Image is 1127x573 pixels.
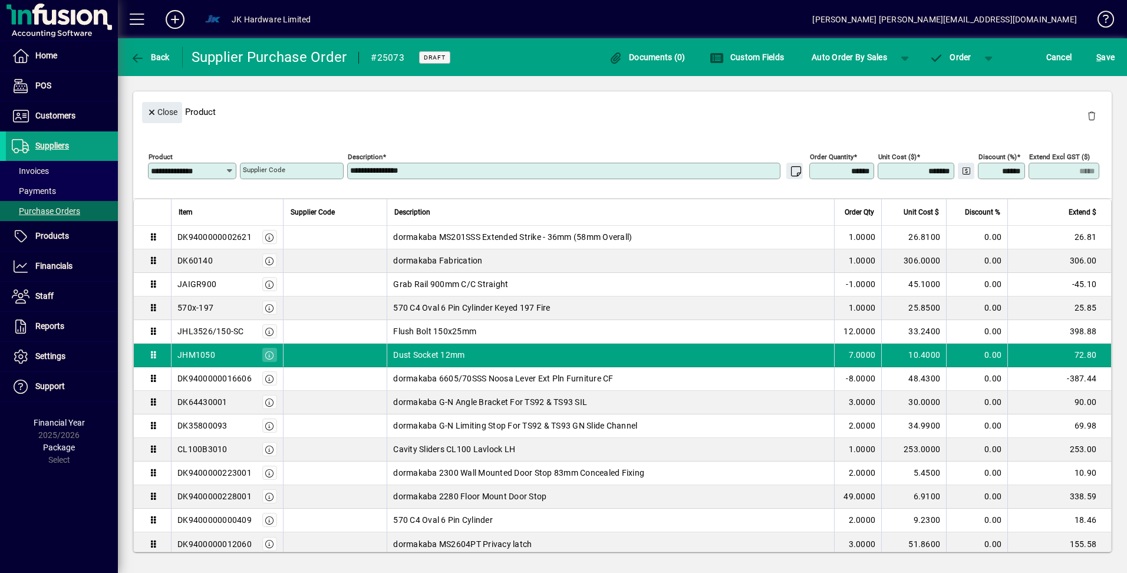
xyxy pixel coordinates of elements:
[177,420,228,432] div: DK35800093
[1077,102,1106,130] button: Delete
[6,222,118,251] a: Products
[1089,2,1112,41] a: Knowledge Base
[1007,367,1111,391] td: -387.44
[834,367,881,391] td: -8.0000
[6,41,118,71] a: Home
[35,111,75,120] span: Customers
[177,255,213,266] div: DK60140
[1007,391,1111,414] td: 90.00
[35,291,54,301] span: Staff
[806,47,893,68] button: Auto Order By Sales
[35,231,69,241] span: Products
[881,532,946,556] td: 51.8600
[6,71,118,101] a: POS
[1043,47,1075,68] button: Cancel
[1007,462,1111,485] td: 10.90
[881,297,946,320] td: 25.8500
[946,249,1007,273] td: 0.00
[177,514,252,526] div: DK9400000000409
[834,438,881,462] td: 1.0000
[194,9,232,30] button: Profile
[35,351,65,361] span: Settings
[881,226,946,249] td: 26.8100
[147,103,177,122] span: Close
[1007,320,1111,344] td: 398.88
[139,106,185,117] app-page-header-button: Close
[881,485,946,509] td: 6.9100
[606,47,688,68] button: Documents (0)
[393,373,613,384] span: dormakaba 6605/70SSS Noosa Lever Ext Pln Furniture CF
[348,152,383,160] mat-label: Description
[35,81,51,90] span: POS
[1007,532,1111,556] td: 155.58
[710,52,784,62] span: Custom Fields
[393,231,632,243] span: dormakaba MS201SSS Extended Strike - 36mm (58mm Overall)
[1007,509,1111,532] td: 18.46
[812,48,887,67] span: Auto Order By Sales
[1007,273,1111,297] td: -45.10
[6,181,118,201] a: Payments
[1029,152,1090,160] mat-label: Extend excl GST ($)
[393,278,508,290] span: Grab Rail 900mm C/C Straight
[1007,414,1111,438] td: 69.98
[127,47,173,68] button: Back
[12,166,49,176] span: Invoices
[1007,438,1111,462] td: 253.00
[142,102,182,123] button: Close
[904,206,939,219] span: Unit Cost $
[946,462,1007,485] td: 0.00
[834,320,881,344] td: 12.0000
[177,278,216,290] div: JAIGR900
[118,47,183,68] app-page-header-button: Back
[393,255,482,266] span: dormakaba Fabrication
[958,163,974,179] button: Change Price Levels
[371,48,404,67] div: #25073
[43,443,75,452] span: Package
[177,325,244,337] div: JHL3526/150-SC
[177,231,252,243] div: DK9400000002621
[177,302,213,314] div: 570x-197
[834,532,881,556] td: 3.0000
[881,273,946,297] td: 45.1000
[1007,297,1111,320] td: 25.85
[946,297,1007,320] td: 0.00
[946,438,1007,462] td: 0.00
[6,312,118,341] a: Reports
[834,344,881,367] td: 7.0000
[881,367,946,391] td: 48.4300
[1096,52,1101,62] span: S
[393,349,464,361] span: Dust Socket 12mm
[393,420,637,432] span: dormakaba G-N Limiting Stop For TS92 & TS93 GN Slide Channel
[924,47,977,68] button: Order
[946,485,1007,509] td: 0.00
[177,373,252,384] div: DK9400000016606
[179,206,193,219] span: Item
[946,367,1007,391] td: 0.00
[946,414,1007,438] td: 0.00
[130,52,170,62] span: Back
[881,391,946,414] td: 30.0000
[6,161,118,181] a: Invoices
[834,414,881,438] td: 2.0000
[810,152,854,160] mat-label: Order Quantity
[881,320,946,344] td: 33.2400
[881,414,946,438] td: 34.9900
[156,9,194,30] button: Add
[12,206,80,216] span: Purchase Orders
[192,48,347,67] div: Supplier Purchase Order
[834,226,881,249] td: 1.0000
[881,462,946,485] td: 5.4500
[834,485,881,509] td: 49.0000
[1007,249,1111,273] td: 306.00
[946,344,1007,367] td: 0.00
[1007,485,1111,509] td: 338.59
[393,325,476,337] span: Flush Bolt 150x25mm
[6,372,118,401] a: Support
[393,514,493,526] span: 570 C4 Oval 6 Pin Cylinder
[133,90,1112,133] div: Product
[177,538,252,550] div: DK9400000012060
[609,52,686,62] span: Documents (0)
[881,249,946,273] td: 306.0000
[946,532,1007,556] td: 0.00
[1077,110,1106,121] app-page-header-button: Delete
